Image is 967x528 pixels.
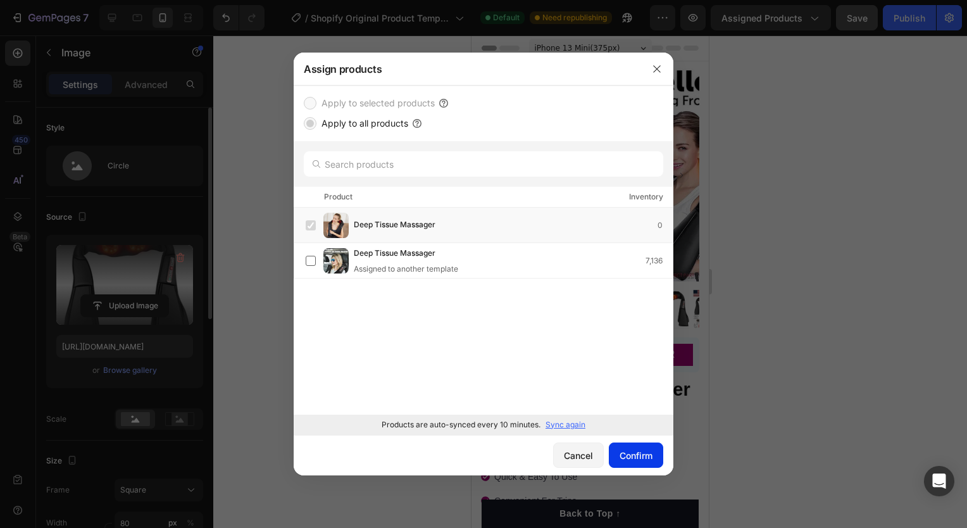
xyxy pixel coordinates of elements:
div: /> [294,85,673,434]
label: Apply to selected products [316,96,435,111]
p: Recommended For Muscle Pain [23,409,149,425]
button: Back to Top ↑ [10,464,227,493]
div: Back to Top ↑ [88,472,149,485]
div: Inventory [629,191,663,203]
div: Product [324,191,352,203]
img: product-img [323,213,349,238]
img: product-img [323,248,349,273]
p: 🏆 2024 TOP RATED MASSAGER [17,310,220,329]
span: Deep Tissue Massager [354,247,435,261]
h1: Deep Tissue Massager [9,339,228,370]
p: Quick & Easy To Use [23,434,149,449]
p: 22,500+ Happy Customers [94,370,192,382]
button: Cancel [553,443,604,468]
input: Search products [304,151,663,177]
div: Open Intercom Messenger [924,466,954,496]
div: 0 [658,219,673,232]
div: Confirm [620,449,652,462]
div: Assigned to another template [354,263,458,275]
p: Customized Heat & Massage [23,385,149,401]
span: Deep Tissue Massager [354,218,435,232]
button: Carousel Back Arrow [20,132,35,148]
span: iPhone 13 Mini ( 375 px) [63,6,149,19]
div: 7,136 [646,255,673,267]
div: Assign products [294,53,640,85]
p: Products are auto-synced every 10 minutes. [382,419,540,431]
label: Apply to all products [316,116,408,131]
p: Sync again [546,419,585,431]
p: Convenient For Trips [23,458,149,474]
div: Cancel [564,449,593,462]
button: Carousel Next Arrow [203,132,218,148]
button: Confirm [609,443,663,468]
